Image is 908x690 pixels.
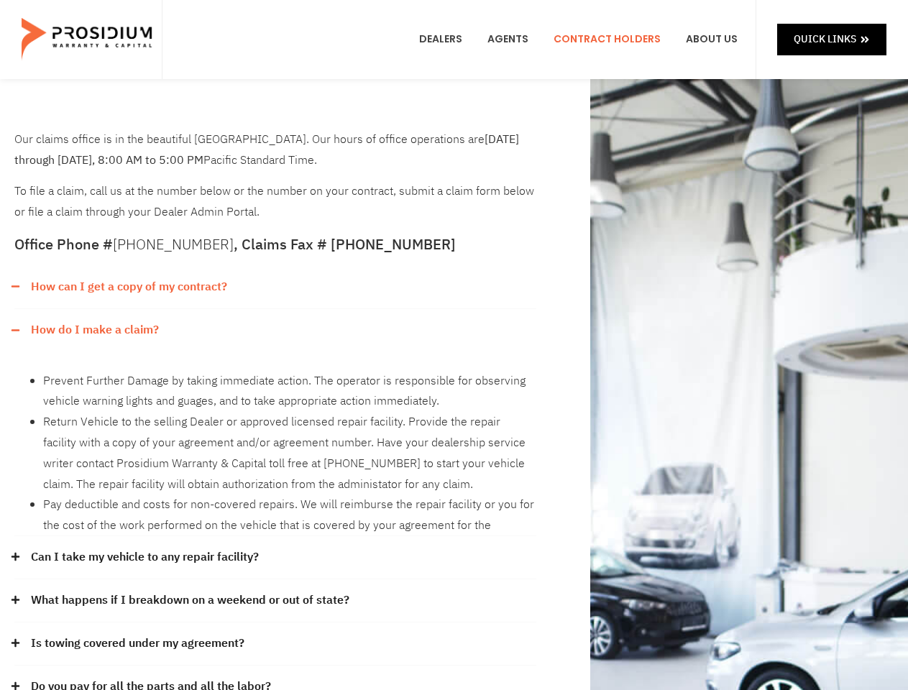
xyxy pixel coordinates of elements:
[31,633,244,654] a: Is towing covered under my agreement?
[543,17,671,62] a: Contract Holders
[675,17,748,62] a: About Us
[14,536,536,579] div: Can I take my vehicle to any repair facility?
[408,17,473,62] a: Dealers
[777,24,886,55] a: Quick Links
[14,308,536,309] div: How can I get a copy of my contract?
[113,234,234,255] a: [PHONE_NUMBER]
[477,17,539,62] a: Agents
[14,622,536,666] div: Is towing covered under my agreement?
[14,266,536,308] div: How can I get a copy of my contract?
[43,494,536,556] li: Pay deductible and costs for non-covered repairs. We will reimburse the repair facility or you fo...
[31,320,159,341] a: How do I make a claim?
[31,590,349,611] a: What happens if I breakdown on a weekend or out of state?
[43,371,536,413] li: Prevent Further Damage by taking immediate action. The operator is responsible for observing vehi...
[14,129,536,171] p: Our claims office is in the beautiful [GEOGRAPHIC_DATA]. Our hours of office operations are Pacif...
[794,30,856,48] span: Quick Links
[14,131,519,169] b: [DATE] through [DATE], 8:00 AM to 5:00 PM
[14,129,536,223] div: To file a claim, call us at the number below or the number on your contract, submit a claim form ...
[14,579,536,622] div: What happens if I breakdown on a weekend or out of state?
[31,547,259,568] a: Can I take my vehicle to any repair facility?
[14,237,536,252] h5: Office Phone # , Claims Fax # [PHONE_NUMBER]
[408,17,748,62] nav: Menu
[14,309,536,351] div: How do I make a claim?
[43,412,536,494] li: Return Vehicle to the selling Dealer or approved licensed repair facility. Provide the repair fac...
[31,277,227,298] a: How can I get a copy of my contract?
[14,351,536,537] div: How do I make a claim?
